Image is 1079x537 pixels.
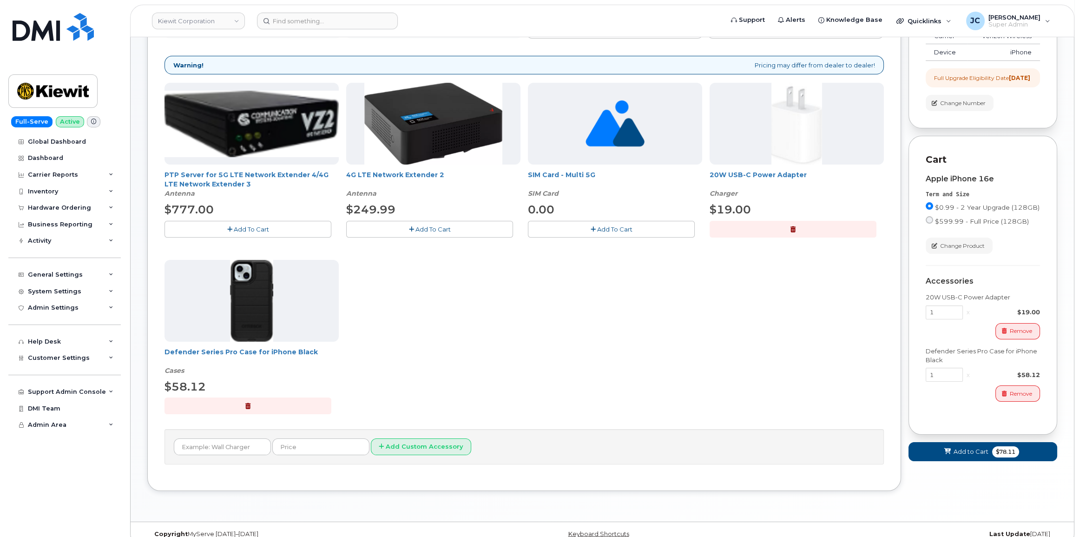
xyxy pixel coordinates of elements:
[164,380,206,393] span: $58.12
[908,17,941,25] span: Quicklinks
[257,13,398,29] input: Find something...
[970,15,980,27] span: JC
[1010,390,1032,398] span: Remove
[597,225,632,233] span: Add To Cart
[786,15,805,25] span: Alerts
[174,438,271,455] input: Example: Wall Charger
[152,13,245,29] a: Kiewit Corporation
[940,99,986,107] span: Change Number
[164,203,214,216] span: $777.00
[230,260,274,342] img: defenderiphone14.png
[164,56,884,75] div: Pricing may differ from dealer to dealer!
[528,171,595,179] a: SIM Card - Multi 5G
[164,171,329,188] a: PTP Server for 5G LTE Network Extender 4/4G LTE Network Extender 3
[995,323,1040,339] button: Remove
[935,204,1040,211] span: $0.99 - 2 Year Upgrade (128GB)
[974,371,1040,379] div: $58.12
[164,170,339,198] div: PTP Server for 5G LTE Network Extender 4/4G LTE Network Extender 3
[164,348,318,356] a: Defender Series Pro Case for iPhone Black
[710,171,807,179] a: 20W USB-C Power Adapter
[954,447,988,456] span: Add to Cart
[926,202,933,210] input: $0.99 - 2 Year Upgrade (128GB)
[988,13,1040,21] span: [PERSON_NAME]
[826,15,882,25] span: Knowledge Base
[995,385,1040,402] button: Remove
[992,446,1019,457] span: $78.11
[963,308,974,317] div: x
[771,83,822,165] img: apple20w.jpg
[710,189,737,198] em: Charger
[415,225,451,233] span: Add To Cart
[346,221,513,237] button: Add To Cart
[1039,497,1072,530] iframe: Messenger Launcher
[724,11,771,29] a: Support
[926,216,933,224] input: $599.99 - Full Price (128GB)
[346,189,376,198] em: Antenna
[164,91,339,157] img: Casa_Sysem.png
[1010,327,1032,335] span: Remove
[926,191,1040,199] div: Term and Size
[926,95,993,111] button: Change Number
[528,189,559,198] em: SIM Card
[173,61,204,70] strong: Warning!
[908,442,1057,461] button: Add to Cart $78.11
[960,12,1057,30] div: Jene Cook
[771,11,812,29] a: Alerts
[926,175,1040,183] div: Apple iPhone 16e
[710,170,884,198] div: 20W USB-C Power Adapter
[926,44,967,61] td: Device
[890,12,958,30] div: Quicklinks
[164,189,195,198] em: Antenna
[812,11,889,29] a: Knowledge Base
[346,170,520,198] div: 4G LTE Network Extender 2
[967,44,1040,61] td: iPhone
[528,221,695,237] button: Add To Cart
[926,153,1040,166] p: Cart
[926,347,1040,364] div: Defender Series Pro Case for iPhone Black
[934,74,1030,82] div: Full Upgrade Eligibility Date
[974,308,1040,317] div: $19.00
[926,277,1040,285] div: Accessories
[364,83,503,165] img: 4glte_extender.png
[272,438,369,455] input: Price
[164,366,184,375] em: Cases
[164,347,339,375] div: Defender Series Pro Case for iPhone Black
[528,170,702,198] div: SIM Card - Multi 5G
[926,238,993,254] button: Change Product
[963,371,974,379] div: x
[739,15,765,25] span: Support
[1009,74,1030,81] strong: [DATE]
[164,221,331,237] button: Add To Cart
[586,83,645,165] img: no_image_found-2caef05468ed5679b831cfe6fc140e25e0c280774317ffc20a367ab7fd17291e.png
[988,21,1040,28] span: Super Admin
[528,203,554,216] span: 0.00
[940,242,985,250] span: Change Product
[710,203,751,216] span: $19.00
[346,203,395,216] span: $249.99
[935,218,1029,225] span: $599.99 - Full Price (128GB)
[234,225,269,233] span: Add To Cart
[371,438,471,456] button: Add Custom Accessory
[346,171,444,179] a: 4G LTE Network Extender 2
[926,293,1040,302] div: 20W USB-C Power Adapter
